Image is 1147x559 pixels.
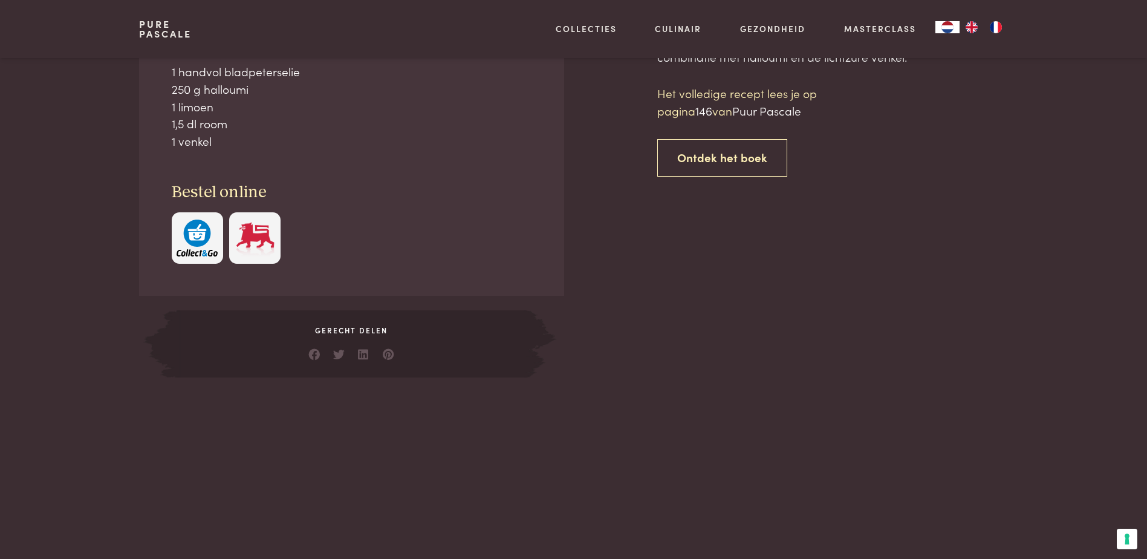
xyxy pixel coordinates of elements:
[960,21,1008,33] ul: Language list
[984,21,1008,33] a: FR
[177,220,218,257] img: c308188babc36a3a401bcb5cb7e020f4d5ab42f7cacd8327e500463a43eeb86c.svg
[172,132,532,150] div: 1 venkel
[844,22,916,35] a: Masterclass
[657,85,863,119] p: Het volledige recept lees je op pagina van
[172,98,532,116] div: 1 limoen
[556,22,617,35] a: Collecties
[935,21,960,33] div: Language
[657,139,787,177] a: Ontdek het boek
[935,21,960,33] a: NL
[235,220,276,257] img: Delhaize
[935,21,1008,33] aside: Language selected: Nederlands
[655,22,701,35] a: Culinair
[172,182,532,203] h3: Bestel online
[172,80,532,98] div: 250 g halloumi
[1117,529,1137,549] button: Uw voorkeuren voor toestemming voor trackingtechnologieën
[172,63,532,80] div: 1 handvol bladpeterselie
[139,19,192,39] a: PurePascale
[172,115,532,132] div: 1,5 dl room
[740,22,805,35] a: Gezondheid
[960,21,984,33] a: EN
[177,325,526,336] span: Gerecht delen
[732,102,801,119] span: Puur Pascale
[695,102,712,119] span: 146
